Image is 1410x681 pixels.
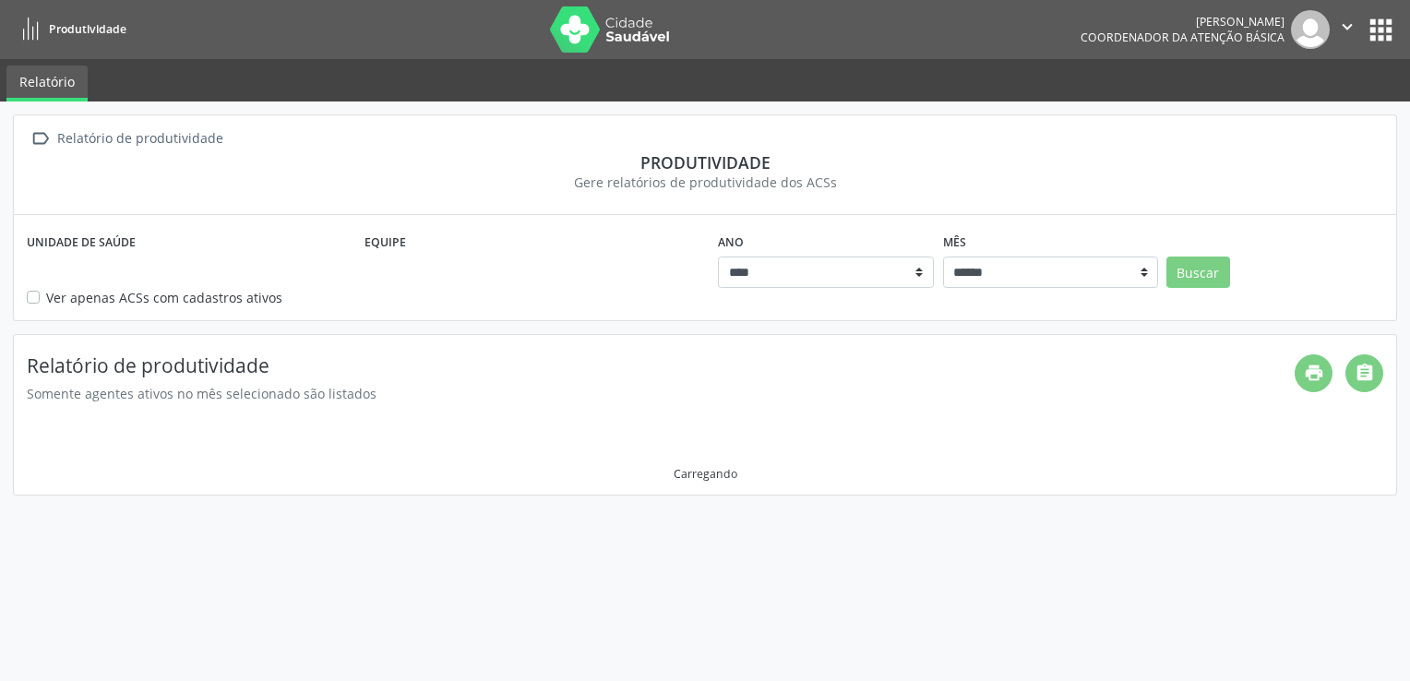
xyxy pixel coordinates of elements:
img: img [1291,10,1330,49]
div: Produtividade [27,152,1383,173]
a: Relatório [6,66,88,102]
div: [PERSON_NAME] [1081,14,1285,30]
i:  [27,125,54,152]
div: Gere relatórios de produtividade dos ACSs [27,173,1383,192]
label: Unidade de saúde [27,228,136,257]
button:  [1330,10,1365,49]
i:  [1337,17,1357,37]
a: Produtividade [13,14,126,44]
button: apps [1365,14,1397,46]
div: Carregando [674,466,737,482]
a:  Relatório de produtividade [27,125,226,152]
label: Equipe [364,228,406,257]
label: Ano [718,228,744,257]
div: Somente agentes ativos no mês selecionado são listados [27,384,1295,403]
span: Coordenador da Atenção Básica [1081,30,1285,45]
div: Relatório de produtividade [54,125,226,152]
span: Produtividade [49,21,126,37]
button: Buscar [1166,257,1230,288]
label: Ver apenas ACSs com cadastros ativos [46,288,282,307]
label: Mês [943,228,966,257]
h4: Relatório de produtividade [27,354,1295,377]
